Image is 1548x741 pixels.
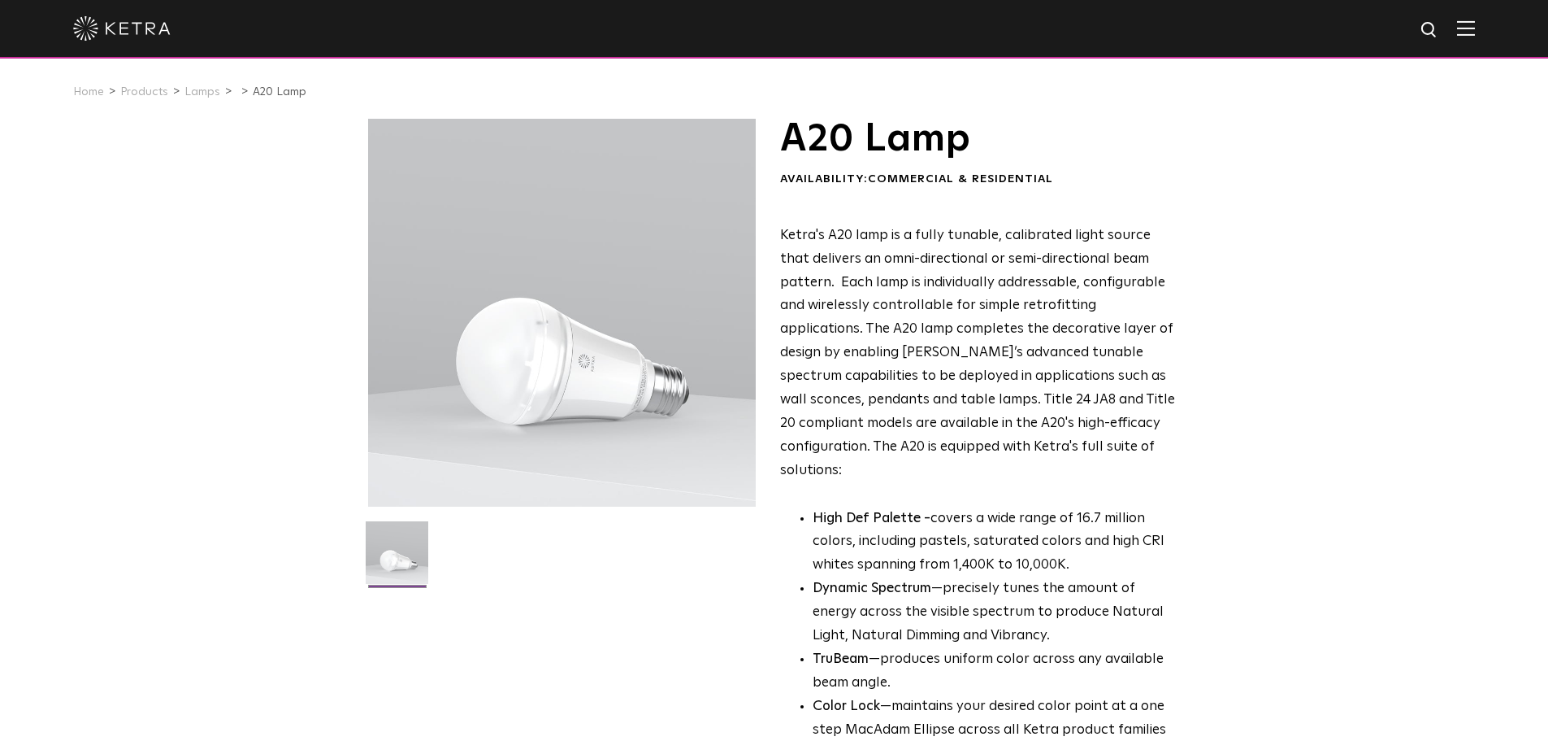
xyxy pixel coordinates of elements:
h1: A20 Lamp [780,119,1176,159]
a: A20 Lamp [253,86,306,98]
strong: High Def Palette - [813,512,930,525]
li: —produces uniform color across any available beam angle. [813,648,1176,695]
a: Home [73,86,104,98]
img: Hamburger%20Nav.svg [1457,20,1475,36]
a: Products [120,86,168,98]
li: —precisely tunes the amount of energy across the visible spectrum to produce Natural Light, Natur... [813,578,1176,648]
p: covers a wide range of 16.7 million colors, including pastels, saturated colors and high CRI whit... [813,508,1176,578]
img: search icon [1420,20,1440,41]
img: ketra-logo-2019-white [73,16,171,41]
span: Commercial & Residential [868,173,1053,185]
img: A20-Lamp-2021-Web-Square [366,521,428,596]
strong: TruBeam [813,652,869,666]
a: Lamps [184,86,220,98]
div: Availability: [780,172,1176,188]
span: Ketra's A20 lamp is a fully tunable, calibrated light source that delivers an omni-directional or... [780,229,1175,477]
strong: Color Lock [813,700,880,713]
strong: Dynamic Spectrum [813,582,931,595]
